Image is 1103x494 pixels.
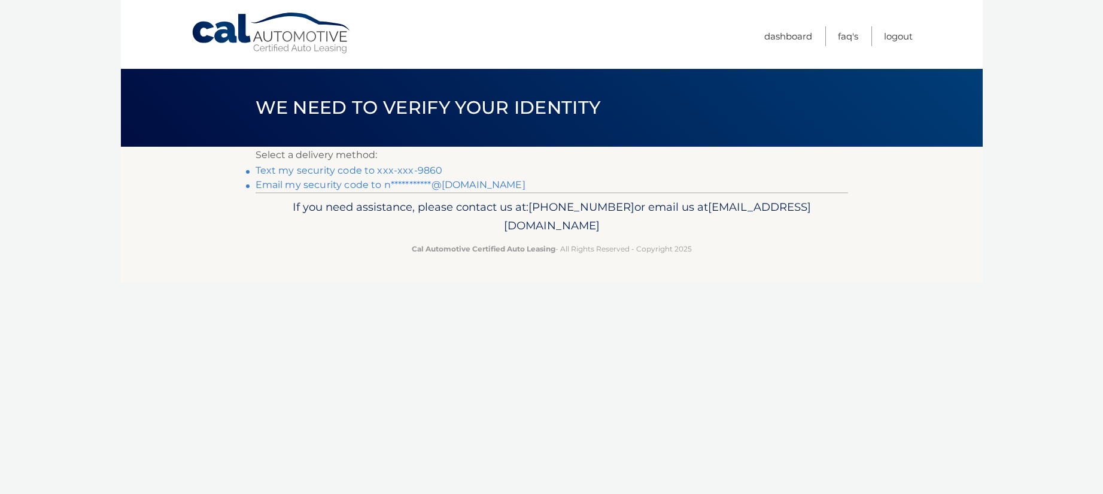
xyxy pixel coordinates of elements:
strong: Cal Automotive Certified Auto Leasing [412,244,555,253]
p: - All Rights Reserved - Copyright 2025 [263,243,840,255]
p: Select a delivery method: [256,147,848,163]
a: Text my security code to xxx-xxx-9860 [256,165,443,176]
a: FAQ's [838,26,858,46]
p: If you need assistance, please contact us at: or email us at [263,198,840,236]
span: [PHONE_NUMBER] [528,200,634,214]
span: We need to verify your identity [256,96,601,119]
a: Logout [884,26,913,46]
a: Cal Automotive [191,12,353,54]
a: Dashboard [764,26,812,46]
